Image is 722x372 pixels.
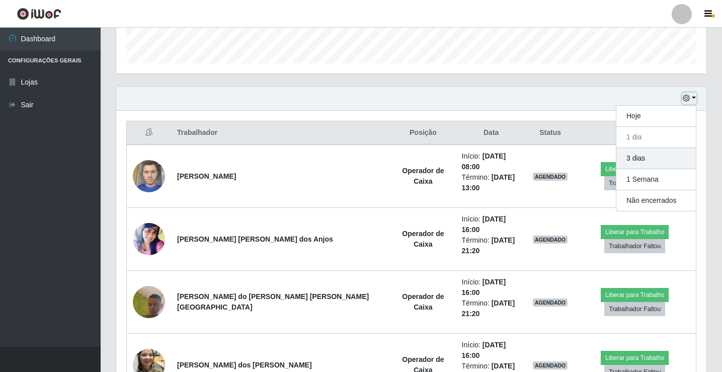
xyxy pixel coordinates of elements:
[17,8,61,20] img: CoreUI Logo
[616,169,696,190] button: 1 Semana
[616,106,696,127] button: Hoje
[456,121,527,145] th: Data
[390,121,455,145] th: Posição
[604,176,665,190] button: Trabalhador Faltou
[604,302,665,316] button: Trabalhador Faltou
[177,361,312,369] strong: [PERSON_NAME] dos [PERSON_NAME]
[133,220,165,258] img: 1685320572909.jpeg
[462,215,506,234] time: [DATE] 16:00
[574,121,696,145] th: Opções
[177,292,369,311] strong: [PERSON_NAME] do [PERSON_NAME] [PERSON_NAME][GEOGRAPHIC_DATA]
[402,230,444,248] strong: Operador de Caixa
[533,299,568,307] span: AGENDADO
[462,172,521,193] li: Término:
[133,266,165,338] img: 1742995896135.jpeg
[177,172,236,180] strong: [PERSON_NAME]
[616,190,696,211] button: Não encerrados
[601,351,669,365] button: Liberar para Trabalho
[402,292,444,311] strong: Operador de Caixa
[177,235,333,243] strong: [PERSON_NAME] [PERSON_NAME] dos Anjos
[616,127,696,148] button: 1 dia
[171,121,390,145] th: Trabalhador
[533,173,568,181] span: AGENDADO
[527,121,574,145] th: Status
[462,278,506,296] time: [DATE] 16:00
[616,148,696,169] button: 3 dias
[533,361,568,369] span: AGENDADO
[533,236,568,244] span: AGENDADO
[462,341,506,359] time: [DATE] 16:00
[402,167,444,185] strong: Operador de Caixa
[462,151,521,172] li: Início:
[462,277,521,298] li: Início:
[601,288,669,302] button: Liberar para Trabalho
[133,155,165,197] img: 1736532476105.jpeg
[462,152,506,171] time: [DATE] 08:00
[601,225,669,239] button: Liberar para Trabalho
[604,239,665,253] button: Trabalhador Faltou
[462,340,521,361] li: Início:
[462,298,521,319] li: Término:
[462,235,521,256] li: Término:
[601,162,669,176] button: Liberar para Trabalho
[462,214,521,235] li: Início:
